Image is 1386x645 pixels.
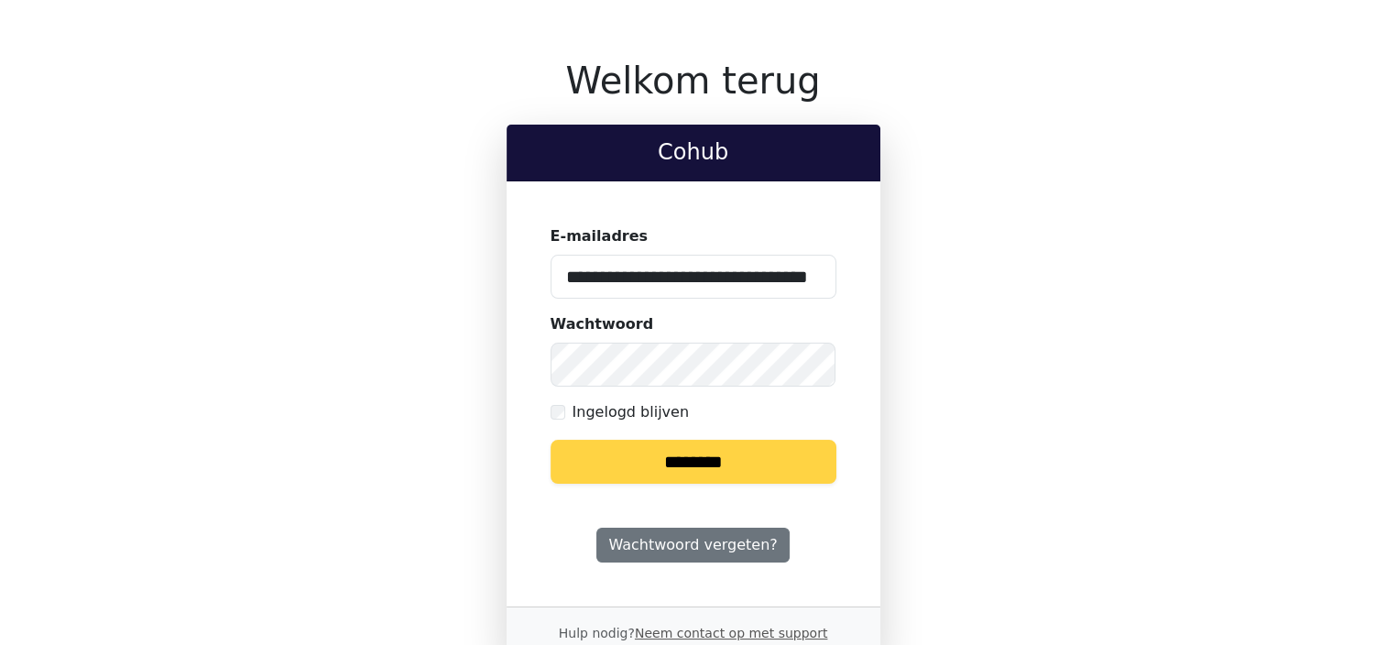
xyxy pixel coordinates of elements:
label: E-mailadres [551,225,649,247]
keeper-lock: Open Keeper Popup [799,266,821,288]
h2: Cohub [521,139,866,166]
a: Wachtwoord vergeten? [596,528,789,563]
h1: Welkom terug [507,59,880,103]
small: Hulp nodig? [559,626,828,640]
label: Wachtwoord [551,313,654,335]
a: Neem contact op met support [635,626,827,640]
label: Ingelogd blijven [573,401,689,423]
